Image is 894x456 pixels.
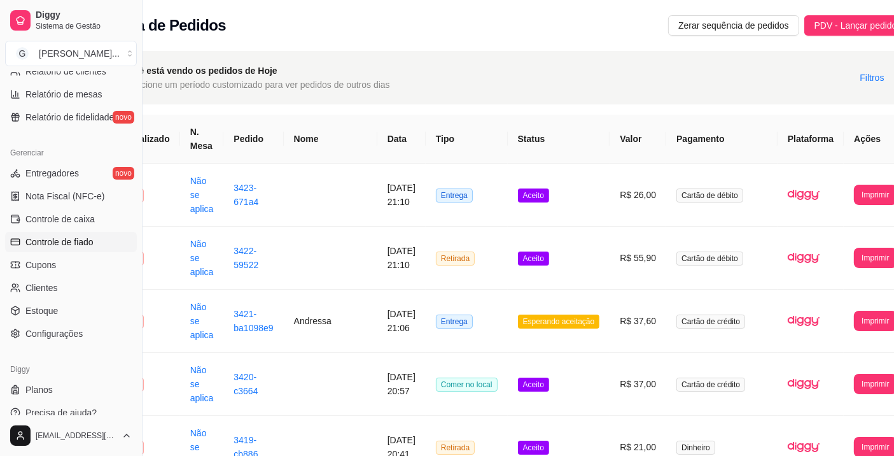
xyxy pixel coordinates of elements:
th: N. Mesa [180,115,224,164]
span: Cupons [25,259,56,271]
a: Estoque [5,301,137,321]
span: Aceito [518,189,549,203]
a: 3423-671a4 [234,183,258,207]
a: 3422-59522 [234,246,258,270]
th: Pagamento [666,115,778,164]
th: Status [508,115,610,164]
th: Plataforma [778,115,844,164]
a: Relatório de fidelidadenovo [5,107,137,127]
th: Valor [610,115,666,164]
span: Controle de caixa [25,213,95,225]
td: Andressa [284,290,377,353]
h2: Lista de Pedidos [111,15,226,36]
div: [PERSON_NAME] ... [39,47,120,60]
img: diggy [788,179,820,211]
span: Comer no local [436,378,498,392]
span: Planos [25,383,53,396]
td: [DATE] 20:57 [377,353,426,416]
button: [EMAIL_ADDRESS][DOMAIN_NAME] [5,420,137,451]
img: diggy [788,368,820,400]
span: Controle de fiado [25,236,94,248]
span: Dinheiro [676,441,715,455]
th: Tipo [426,115,508,164]
a: Não se aplica [190,239,214,277]
a: Configurações [5,324,137,344]
td: [DATE] 21:10 [377,227,426,290]
span: Retirada [436,441,475,455]
a: Controle de fiado [5,232,137,252]
span: Zerar sequência de pedidos [678,18,789,32]
span: Filtros [860,71,884,85]
span: Cartão de débito [676,252,743,266]
img: diggy [788,242,820,274]
button: Select a team [5,41,137,66]
span: Entregadores [25,167,79,180]
a: 3420-c3664 [234,372,258,396]
a: Relatório de mesas [5,84,137,104]
td: [DATE] 21:10 [377,164,426,227]
span: Esperando aceitação [518,315,600,329]
a: Cupons [5,255,137,275]
span: Nota Fiscal (NFC-e) [25,190,104,203]
td: R$ 26,00 [610,164,666,227]
a: DiggySistema de Gestão [5,5,137,36]
span: Estoque [25,304,58,317]
span: Clientes [25,281,58,294]
button: Zerar sequência de pedidos [668,15,799,36]
span: Cartão de débito [676,189,743,203]
th: Data [377,115,426,164]
div: Gerenciar [5,143,137,163]
span: Sistema de Gestão [36,21,132,31]
span: Cartão de crédito [676,315,745,329]
span: Diggy [36,10,132,21]
span: Selecione um período customizado para ver pedidos de outros dias [123,78,390,92]
a: Entregadoresnovo [5,163,137,183]
span: Aceito [518,378,549,392]
span: [EMAIL_ADDRESS][DOMAIN_NAME] [36,431,116,441]
span: Relatório de mesas [25,88,102,101]
img: diggy [788,305,820,337]
span: Relatório de clientes [25,65,106,78]
span: Precisa de ajuda? [25,406,97,419]
button: Filtros [849,68,894,88]
a: Planos [5,380,137,400]
td: R$ 37,00 [610,353,666,416]
span: Relatório de fidelidade [25,111,114,124]
span: Entrega [436,189,473,203]
div: Diggy [5,359,137,380]
span: Aceito [518,441,549,455]
a: 3421-ba1098e9 [234,309,273,333]
a: Não se aplica [190,302,214,340]
span: Cartão de crédito [676,378,745,392]
strong: Você está vendo os pedidos de Hoje [123,66,277,76]
a: Nota Fiscal (NFC-e) [5,186,137,206]
span: Retirada [436,252,475,266]
span: Configurações [25,327,83,340]
span: G [16,47,29,60]
span: Entrega [436,315,473,329]
span: Aceito [518,252,549,266]
td: [DATE] 21:06 [377,290,426,353]
a: Relatório de clientes [5,61,137,82]
a: Controle de caixa [5,209,137,229]
th: Nome [284,115,377,164]
td: R$ 55,90 [610,227,666,290]
a: Precisa de ajuda? [5,403,137,423]
a: Não se aplica [190,176,214,214]
a: Não se aplica [190,365,214,403]
th: Pedido [223,115,283,164]
td: R$ 37,60 [610,290,666,353]
a: Clientes [5,278,137,298]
